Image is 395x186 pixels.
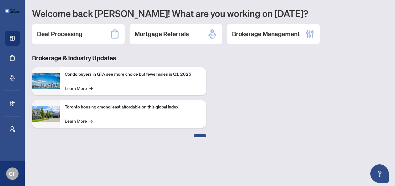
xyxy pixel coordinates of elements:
[65,104,201,111] p: Toronto housing among least affordable on this global index.
[9,126,15,132] span: user-switch
[5,9,20,13] img: logo
[32,106,60,122] img: Toronto housing among least affordable on this global index.
[32,73,60,89] img: Condo buyers in GTA see more choice but fewer sales in Q1 2025
[89,117,93,124] span: →
[65,71,201,78] p: Condo buyers in GTA see more choice but fewer sales in Q1 2025
[65,117,93,124] a: Learn More→
[9,169,16,178] span: CF
[65,85,93,91] a: Learn More→
[32,7,388,19] h1: Welcome back [PERSON_NAME]! What are you working on [DATE]?
[135,30,189,38] h2: Mortgage Referrals
[37,30,82,38] h2: Deal Processing
[232,30,300,38] h2: Brokerage Management
[89,85,93,91] span: →
[370,164,389,183] button: Open asap
[32,54,206,62] h3: Brokerage & Industry Updates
